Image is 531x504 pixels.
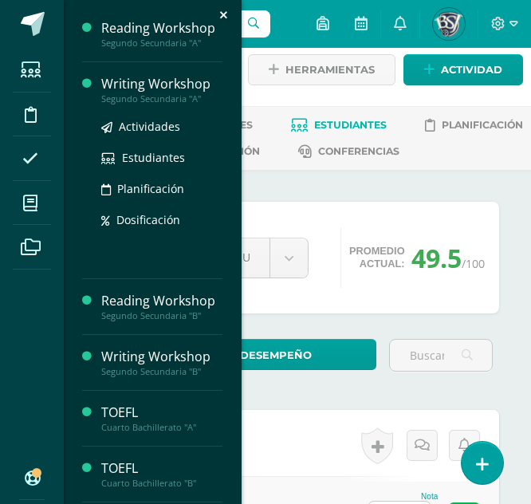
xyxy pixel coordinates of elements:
[101,478,222,489] div: Cuarto Bachillerato "B"
[101,292,222,321] a: Reading WorkshopSegundo Secundaria "B"
[101,459,222,489] a: TOEFLCuarto Bachillerato "B"
[101,348,222,377] a: Writing WorkshopSegundo Secundaria "B"
[101,348,222,366] div: Writing Workshop
[119,119,180,134] span: Actividades
[101,117,222,136] a: Actividades
[101,292,222,310] div: Reading Workshop
[101,37,222,49] div: Segundo Secundaria "A"
[101,211,222,229] a: Dosificación
[117,181,184,196] span: Planificación
[101,148,222,167] a: Estudiantes
[101,310,222,321] div: Segundo Secundaria "B"
[101,366,222,377] div: Segundo Secundaria "B"
[101,404,222,433] a: TOEFLCuarto Bachillerato "A"
[116,212,180,227] span: Dosificación
[101,404,222,422] div: TOEFL
[101,459,222,478] div: TOEFL
[101,179,222,198] a: Planificación
[101,75,222,104] a: Writing WorkshopSegundo Secundaria "A"
[101,75,222,93] div: Writing Workshop
[101,93,222,104] div: Segundo Secundaria "A"
[101,422,222,433] div: Cuarto Bachillerato "A"
[122,150,185,165] span: Estudiantes
[101,19,222,49] a: Reading WorkshopSegundo Secundaria "A"
[101,19,222,37] div: Reading Workshop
